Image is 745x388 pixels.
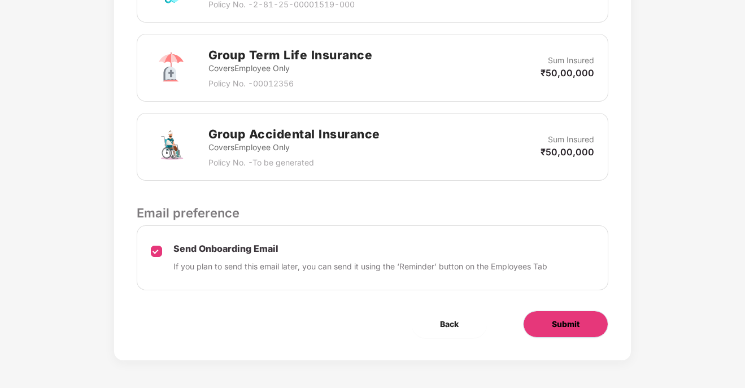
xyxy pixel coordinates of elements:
button: Submit [523,311,608,338]
p: If you plan to send this email later, you can send it using the ‘Reminder’ button on the Employee... [173,260,547,273]
img: svg+xml;base64,PHN2ZyB4bWxucz0iaHR0cDovL3d3dy53My5vcmcvMjAwMC9zdmciIHdpZHRoPSI3MiIgaGVpZ2h0PSI3Mi... [151,47,191,88]
p: Covers Employee Only [208,141,380,154]
img: svg+xml;base64,PHN2ZyB4bWxucz0iaHR0cDovL3d3dy53My5vcmcvMjAwMC9zdmciIHdpZHRoPSI3MiIgaGVpZ2h0PSI3Mi... [151,127,191,167]
span: Submit [552,318,580,330]
h2: Group Accidental Insurance [208,125,380,143]
p: Sum Insured [548,54,594,67]
button: Back [412,311,487,338]
p: Policy No. - To be generated [208,156,380,169]
p: Sum Insured [548,133,594,146]
p: Covers Employee Only [208,62,373,75]
p: Send Onboarding Email [173,243,547,255]
span: Back [440,318,459,330]
p: Email preference [137,203,609,223]
p: ₹50,00,000 [541,146,594,158]
p: ₹50,00,000 [541,67,594,79]
p: Policy No. - 00012356 [208,77,373,90]
h2: Group Term Life Insurance [208,46,373,64]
